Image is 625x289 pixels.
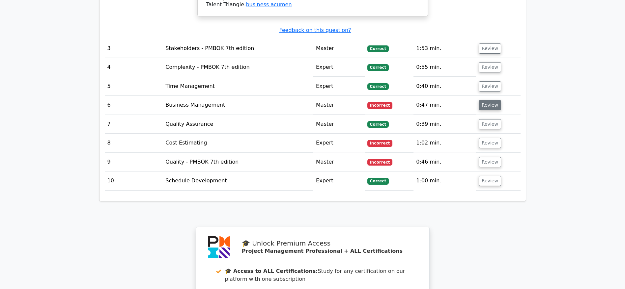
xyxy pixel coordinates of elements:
[367,140,393,146] span: Incorrect
[367,83,389,90] span: Correct
[279,27,351,33] a: Feedback on this question?
[367,102,393,109] span: Incorrect
[163,153,313,171] td: Quality - PMBOK 7th edition
[479,119,501,129] button: Review
[163,115,313,134] td: Quality Assurance
[313,39,365,58] td: Master
[105,96,163,115] td: 6
[105,39,163,58] td: 3
[413,77,476,96] td: 0:40 min.
[105,171,163,190] td: 10
[163,134,313,152] td: Cost Estimating
[413,134,476,152] td: 1:02 min.
[479,43,501,54] button: Review
[479,62,501,72] button: Review
[105,77,163,96] td: 5
[105,115,163,134] td: 7
[479,176,501,186] button: Review
[313,115,365,134] td: Master
[413,39,476,58] td: 1:53 min.
[246,1,292,8] a: business acumen
[163,58,313,77] td: Complexity - PMBOK 7th edition
[105,58,163,77] td: 4
[313,134,365,152] td: Expert
[479,81,501,92] button: Review
[413,153,476,171] td: 0:46 min.
[313,171,365,190] td: Expert
[367,159,393,166] span: Incorrect
[479,157,501,167] button: Review
[367,178,389,184] span: Correct
[479,138,501,148] button: Review
[163,171,313,190] td: Schedule Development
[163,39,313,58] td: Stakeholders - PMBOK 7th edition
[479,100,501,110] button: Review
[313,58,365,77] td: Expert
[313,96,365,115] td: Master
[367,45,389,52] span: Correct
[367,121,389,128] span: Correct
[163,77,313,96] td: Time Management
[413,58,476,77] td: 0:55 min.
[313,153,365,171] td: Master
[105,134,163,152] td: 8
[413,171,476,190] td: 1:00 min.
[413,115,476,134] td: 0:39 min.
[163,96,313,115] td: Business Management
[367,64,389,71] span: Correct
[313,77,365,96] td: Expert
[413,96,476,115] td: 0:47 min.
[105,153,163,171] td: 9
